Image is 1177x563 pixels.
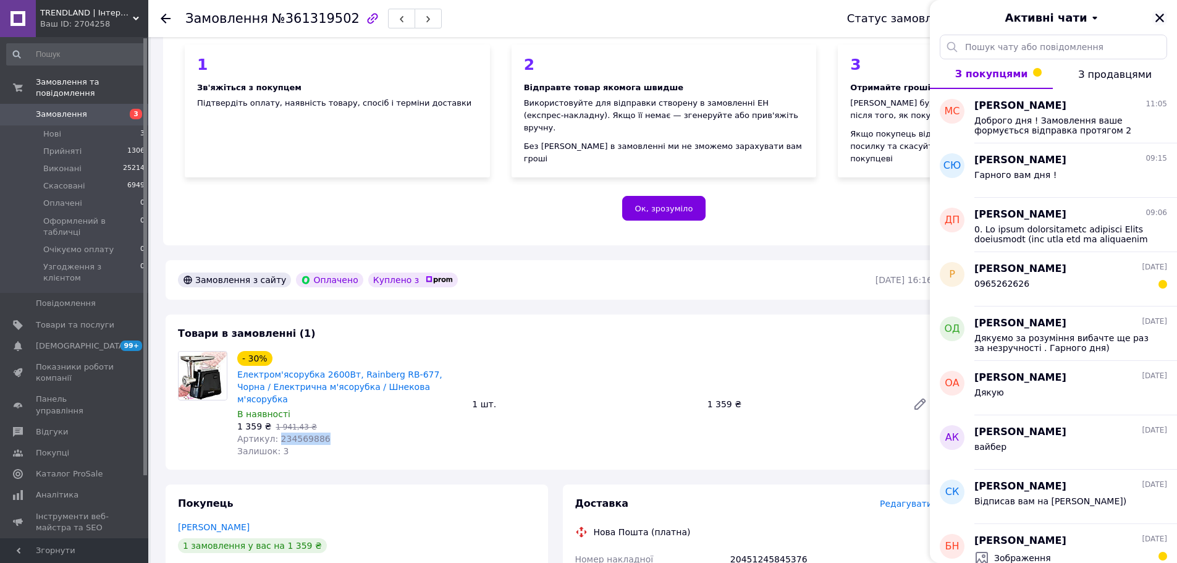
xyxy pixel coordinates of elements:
span: Товари в замовленні (1) [178,328,316,339]
b: Зв'яжіться з покупцем [197,83,302,92]
div: Статус замовлення [847,12,961,25]
span: [DATE] [1142,316,1167,327]
button: З покупцями [930,59,1053,89]
div: 2 [524,57,804,72]
span: Виконані [43,163,82,174]
span: Покупці [36,447,69,459]
button: СК[PERSON_NAME][DATE]Відписав вам на [PERSON_NAME]) [930,470,1177,524]
span: Замовлення [185,11,268,26]
span: Дякую [974,387,1004,397]
span: №361319502 [272,11,360,26]
button: ОД[PERSON_NAME][DATE]Дякуємо за розуміння вибачте ще раз за незручності . Гарного дня) [930,307,1177,361]
span: МС [945,104,960,119]
span: Замовлення [36,109,87,120]
span: [PERSON_NAME] [974,262,1066,276]
img: Електром'ясорубка 2600Вт, Rainberg RB-677, Чорна / Електрична м'ясорубка / Шнекова м'ясорубка [179,352,227,400]
span: [PERSON_NAME] [974,371,1066,385]
button: АК[PERSON_NAME][DATE]вайбер [930,415,1177,470]
span: Доброго дня ! Замовлення ваше формується відправка протягом 2 робочих днів [974,116,1150,135]
span: Аналітика [36,489,78,501]
span: [DATE] [1142,534,1167,544]
span: [DATE] [1142,262,1167,273]
span: Нові [43,129,61,140]
span: 25214 [123,163,145,174]
span: Товари та послуги [36,320,114,331]
b: Отримайте гроші [850,83,930,92]
button: ОА[PERSON_NAME][DATE]Дякую [930,361,1177,415]
span: В наявності [237,409,290,419]
span: Панель управління [36,394,114,416]
span: Гарного вам дня ! [974,170,1057,180]
span: [PERSON_NAME] [974,480,1066,494]
span: [PERSON_NAME] [974,425,1066,439]
span: Оплачені [43,198,82,209]
div: Якщо покупець відмовиться від замовлення — відкличте посилку та скасуйте замовлення, щоб гроші по... [850,128,1131,165]
span: ОА [945,376,960,391]
input: Пошук чату або повідомлення [940,35,1167,59]
span: 09:06 [1145,208,1167,218]
div: 1 [197,57,478,72]
span: 3 [140,129,145,140]
div: Використовуйте для відправки створену в замовленні ЕН (експрес-накладну). Якщо її немає — згенеру... [524,97,804,134]
span: Прийняті [43,146,82,157]
span: З продавцями [1078,69,1152,80]
div: - 30% [237,351,272,366]
span: 09:15 [1145,153,1167,164]
span: [PERSON_NAME] [974,534,1066,548]
span: [PERSON_NAME] [974,316,1066,331]
span: Очікуємо оплату [43,244,114,255]
span: 0 [140,198,145,209]
span: [PERSON_NAME] [974,99,1066,113]
span: 0 [140,244,145,255]
span: [PERSON_NAME] [974,208,1066,222]
span: Артикул: 234569886 [237,434,331,444]
span: 11:05 [1145,99,1167,109]
div: 3 [850,57,1131,72]
button: Ок, зрозуміло [622,196,706,221]
span: ОД [944,322,960,336]
span: вайбер [974,442,1006,452]
span: 99+ [120,341,142,351]
span: Скасовані [43,180,85,192]
div: Підтвердіть оплату, наявність товару, спосіб і терміни доставки [197,97,478,109]
button: МС[PERSON_NAME]11:05Доброго дня ! Замовлення ваше формується відправка протягом 2 робочих днів [930,89,1177,143]
img: prom [426,276,453,284]
span: 1 359 ₴ [237,421,271,431]
div: 1 шт. [467,396,702,413]
span: Оформлений в табличці [43,216,140,238]
span: Доставка [575,497,629,509]
span: [DEMOGRAPHIC_DATA] [36,341,127,352]
button: Р[PERSON_NAME][DATE]0965262626 [930,252,1177,307]
span: 6949 [127,180,145,192]
span: Р [949,268,955,282]
div: Оплачено [296,273,363,287]
span: 1 941,43 ₴ [276,423,317,431]
div: 1 359 ₴ [702,396,903,413]
a: Редагувати [908,392,932,417]
span: Повідомлення [36,298,96,309]
button: Закрити [1152,11,1167,25]
span: TRENDLAND | Інтернет-магазин [40,7,133,19]
span: Покупець [178,497,234,509]
span: АК [945,431,959,445]
span: Каталог ProSale [36,468,103,480]
a: Електром'ясорубка 2600Вт, Rainberg RB-677, Чорна / Електрична м'ясорубка / Шнекова м'ясорубка [237,370,442,404]
div: Без [PERSON_NAME] в замовленні ми не зможемо зарахувати вам гроші [524,140,804,165]
span: Редагувати [880,499,932,509]
span: 0965262626 [974,279,1029,289]
span: З покупцями [955,68,1028,80]
span: Замовлення та повідомлення [36,77,148,99]
span: СК [945,485,960,499]
span: [PERSON_NAME] [974,153,1066,167]
span: 1306 [127,146,145,157]
div: Куплено з [368,273,458,287]
div: Ваш ID: 2704258 [40,19,148,30]
span: 0. Lo ipsum dolorsitametc adipisci Elits doeiusmodt (inc utla etd ma aliquaenim adminimv quis no ... [974,224,1150,244]
span: Узгодження з клієнтом [43,261,140,284]
span: ДП [945,213,960,227]
span: Дякуємо за розуміння вибачте ще раз за незручності . Гарного дня) [974,333,1150,353]
button: ДП[PERSON_NAME]09:060. Lo ipsum dolorsitametc adipisci Elits doeiusmodt (inc utla etd ma aliquaen... [930,198,1177,252]
span: Відписав вам на [PERSON_NAME]) [974,496,1126,506]
div: Замовлення з сайту [178,273,291,287]
span: [DATE] [1142,425,1167,436]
